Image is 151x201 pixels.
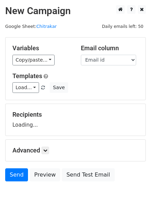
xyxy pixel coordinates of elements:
a: Daily emails left: 50 [100,24,146,29]
h5: Advanced [12,147,139,154]
small: Google Sheet: [5,24,57,29]
a: Send Test Email [62,168,114,181]
h5: Recipients [12,111,139,118]
a: Send [5,168,28,181]
a: Templates [12,72,42,80]
h5: Variables [12,44,70,52]
a: Preview [30,168,60,181]
a: Chitrakar [36,24,57,29]
button: Save [50,82,68,93]
span: Daily emails left: 50 [100,23,146,30]
a: Load... [12,82,39,93]
div: Loading... [12,111,139,129]
h5: Email column [81,44,139,52]
a: Copy/paste... [12,55,55,65]
h2: New Campaign [5,5,146,17]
